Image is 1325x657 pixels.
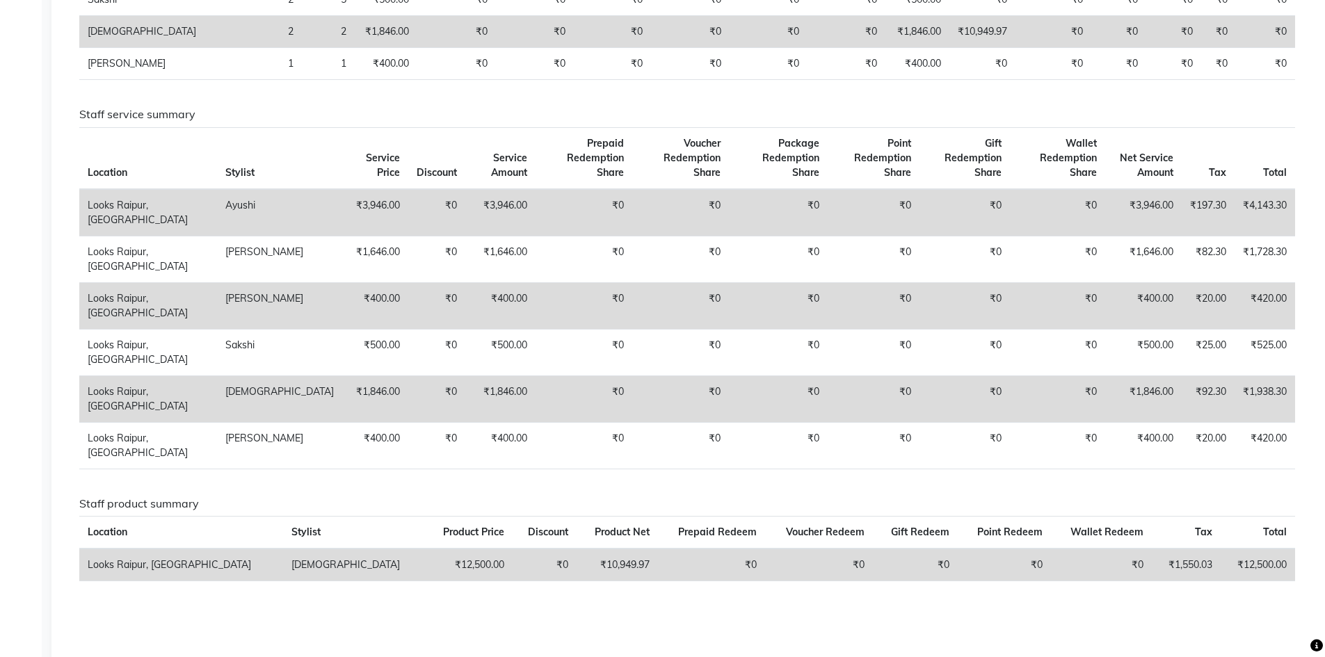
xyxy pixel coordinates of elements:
[1010,329,1105,375] td: ₹0
[1010,282,1105,329] td: ₹0
[225,166,255,179] span: Stylist
[808,16,885,48] td: ₹0
[949,16,1016,48] td: ₹10,949.97
[536,189,632,236] td: ₹0
[729,375,827,422] td: ₹0
[513,549,577,581] td: ₹0
[1182,189,1235,236] td: ₹197.30
[217,329,342,375] td: Sakshi
[1015,16,1091,48] td: ₹0
[1235,282,1295,329] td: ₹420.00
[651,48,730,80] td: ₹0
[1040,137,1097,179] span: Wallet Redemption Share
[465,282,536,329] td: ₹400.00
[79,329,217,375] td: Looks Raipur, [GEOGRAPHIC_DATA]
[465,375,536,422] td: ₹1,846.00
[1201,48,1236,80] td: ₹0
[574,16,651,48] td: ₹0
[567,137,624,179] span: Prepaid Redemption Share
[920,422,1010,469] td: ₹0
[729,236,827,282] td: ₹0
[79,16,204,48] td: [DEMOGRAPHIC_DATA]
[595,526,650,538] span: Product Net
[1235,422,1295,469] td: ₹420.00
[729,422,827,469] td: ₹0
[1235,375,1295,422] td: ₹1,938.30
[79,48,204,80] td: [PERSON_NAME]
[1070,526,1143,538] span: Wallet Redeem
[730,16,808,48] td: ₹0
[342,189,408,236] td: ₹3,946.00
[408,236,465,282] td: ₹0
[217,236,342,282] td: [PERSON_NAME]
[465,189,536,236] td: ₹3,946.00
[424,549,513,581] td: ₹12,500.00
[828,375,920,422] td: ₹0
[302,16,355,48] td: 2
[88,526,127,538] span: Location
[79,108,1295,121] h6: Staff service summary
[873,549,958,581] td: ₹0
[417,16,496,48] td: ₹0
[465,236,536,282] td: ₹1,646.00
[920,375,1010,422] td: ₹0
[79,189,217,236] td: Looks Raipur, [GEOGRAPHIC_DATA]
[79,497,1295,510] h6: Staff product summary
[1051,549,1153,581] td: ₹0
[729,329,827,375] td: ₹0
[1010,236,1105,282] td: ₹0
[920,282,1010,329] td: ₹0
[79,375,217,422] td: Looks Raipur, [GEOGRAPHIC_DATA]
[417,48,496,80] td: ₹0
[632,375,729,422] td: ₹0
[828,422,920,469] td: ₹0
[217,422,342,469] td: [PERSON_NAME]
[1152,549,1220,581] td: ₹1,550.03
[1236,16,1295,48] td: ₹0
[217,189,342,236] td: Ayushi
[291,526,321,538] span: Stylist
[536,422,632,469] td: ₹0
[536,236,632,282] td: ₹0
[443,526,504,538] span: Product Price
[1182,236,1235,282] td: ₹82.30
[465,329,536,375] td: ₹500.00
[1091,48,1146,80] td: ₹0
[1010,422,1105,469] td: ₹0
[765,549,873,581] td: ₹0
[1105,189,1182,236] td: ₹3,946.00
[828,282,920,329] td: ₹0
[945,137,1002,179] span: Gift Redemption Share
[1182,375,1235,422] td: ₹92.30
[678,526,757,538] span: Prepaid Redeem
[536,329,632,375] td: ₹0
[496,48,575,80] td: ₹0
[79,549,283,581] td: Looks Raipur, [GEOGRAPHIC_DATA]
[854,137,911,179] span: Point Redemption Share
[658,549,766,581] td: ₹0
[536,375,632,422] td: ₹0
[342,422,408,469] td: ₹400.00
[828,236,920,282] td: ₹0
[958,549,1050,581] td: ₹0
[1182,329,1235,375] td: ₹25.00
[729,189,827,236] td: ₹0
[651,16,730,48] td: ₹0
[408,282,465,329] td: ₹0
[920,189,1010,236] td: ₹0
[891,526,949,538] span: Gift Redeem
[1146,16,1201,48] td: ₹0
[786,526,865,538] span: Voucher Redeem
[1105,329,1182,375] td: ₹500.00
[632,282,729,329] td: ₹0
[491,152,527,179] span: Service Amount
[465,422,536,469] td: ₹400.00
[1105,282,1182,329] td: ₹400.00
[79,236,217,282] td: Looks Raipur, [GEOGRAPHIC_DATA]
[1182,422,1235,469] td: ₹20.00
[1105,422,1182,469] td: ₹400.00
[632,329,729,375] td: ₹0
[417,166,457,179] span: Discount
[1015,48,1091,80] td: ₹0
[664,137,721,179] span: Voucher Redemption Share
